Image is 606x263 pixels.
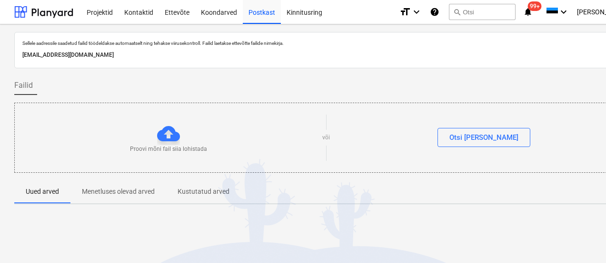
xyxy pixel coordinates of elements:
iframe: Chat Widget [558,217,606,263]
p: Proovi mõni fail siia lohistada [130,145,207,153]
div: Otsi [PERSON_NAME] [449,131,518,144]
p: Menetluses olevad arved [82,187,155,197]
span: 99+ [528,1,542,11]
div: Vestlusvidin [558,217,606,263]
i: keyboard_arrow_down [411,6,422,18]
p: Uued arved [26,187,59,197]
i: Abikeskus [430,6,439,18]
p: või [322,134,330,142]
span: search [453,8,461,16]
p: Kustutatud arved [178,187,229,197]
button: Otsi [449,4,516,20]
span: Failid [14,80,33,91]
button: Otsi [PERSON_NAME] [437,128,530,147]
i: notifications [523,6,533,18]
i: format_size [399,6,411,18]
i: keyboard_arrow_down [558,6,569,18]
